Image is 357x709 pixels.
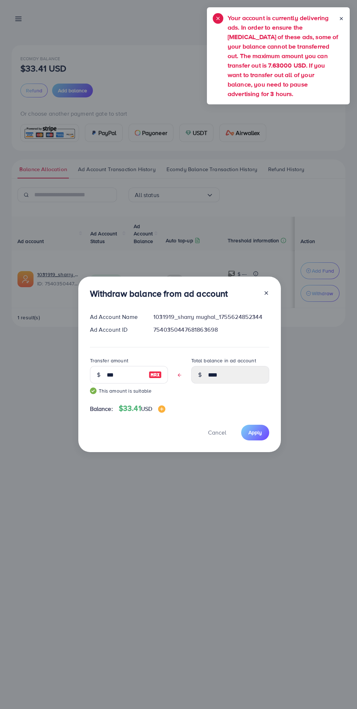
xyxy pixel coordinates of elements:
span: USD [141,405,152,413]
span: Apply [248,429,262,436]
div: Ad Account ID [84,325,148,334]
img: guide [90,388,97,394]
label: Transfer amount [90,357,128,364]
img: image [158,405,165,413]
iframe: Chat [326,676,352,704]
div: 1031919_sharry mughal_1755624852344 [148,313,275,321]
div: Ad Account Name [84,313,148,321]
span: Cancel [208,428,226,436]
h5: Your account is currently delivering ads. In order to ensure the [MEDICAL_DATA] of these ads, som... [228,13,339,99]
h3: Withdraw balance from ad account [90,288,228,299]
h4: $33.41 [119,404,165,413]
div: 7540350447681863698 [148,325,275,334]
button: Cancel [199,425,235,440]
img: image [149,370,162,379]
span: Balance: [90,405,113,413]
small: This amount is suitable [90,387,168,394]
label: Total balance in ad account [191,357,256,364]
button: Apply [241,425,269,440]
